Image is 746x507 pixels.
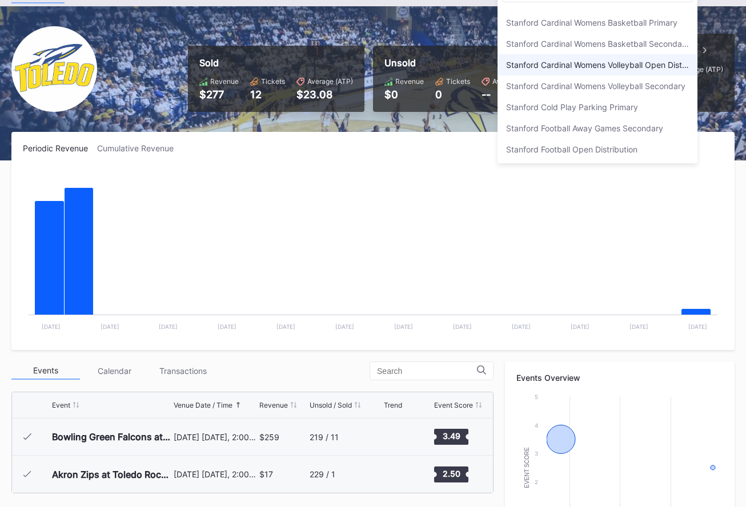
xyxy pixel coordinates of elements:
[384,460,418,489] svg: Chart title
[506,18,677,27] div: Stanford Cardinal Womens Basketball Primary
[52,469,171,480] div: Akron Zips at Toledo Rockets Womens Basketball
[506,123,663,133] div: Stanford Football Away Games Secondary
[310,469,335,479] div: 229 / 1
[174,469,256,479] div: [DATE] [DATE], 2:00PM
[506,60,689,70] div: Stanford Cardinal Womens Volleyball Open Distribution
[442,468,460,478] text: 2.50
[535,478,538,485] text: 2
[524,447,530,488] text: Event Score
[506,81,685,91] div: Stanford Cardinal Womens Volleyball Secondary
[535,450,538,457] text: 3
[506,39,689,49] div: Stanford Cardinal Womens Basketball Secondary
[506,102,638,112] div: Stanford Cold Play Parking Primary
[259,469,273,479] div: $17
[506,144,637,154] div: Stanford Football Open Distribution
